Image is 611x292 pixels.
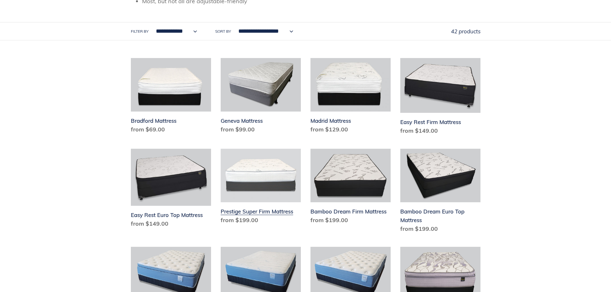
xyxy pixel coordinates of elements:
[451,28,480,35] span: 42 products
[131,149,211,230] a: Easy Rest Euro Top Mattress
[131,29,149,34] label: Filter by
[131,58,211,136] a: Bradford Mattress
[310,58,391,136] a: Madrid Mattress
[400,149,480,236] a: Bamboo Dream Euro Top Mattress
[310,149,391,227] a: Bamboo Dream Firm Mattress
[221,149,301,227] a: Prestige Super Firm Mattress
[400,58,480,138] a: Easy Rest Firm Mattress
[215,29,231,34] label: Sort by
[221,58,301,136] a: Geneva Mattress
